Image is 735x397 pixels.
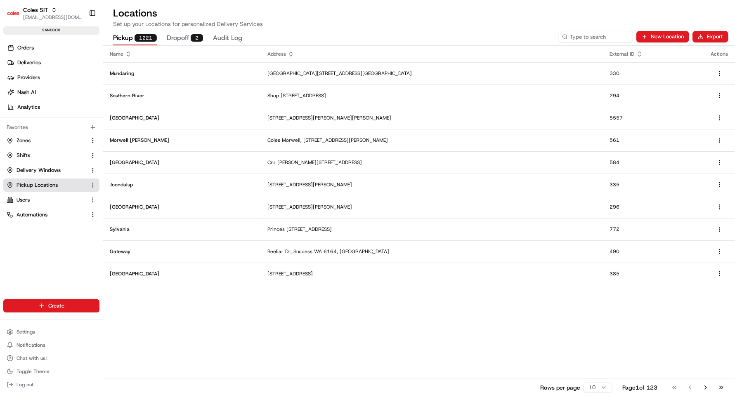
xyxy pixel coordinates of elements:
[610,226,697,233] p: 772
[267,51,596,57] div: Address
[3,326,99,338] button: Settings
[3,56,103,69] a: Deliveries
[17,181,58,189] span: Pickup Locations
[8,120,15,127] div: 📗
[17,74,40,81] span: Providers
[7,7,20,20] img: Coles SIT
[17,89,36,96] span: Nash AI
[622,383,657,392] div: Page 1 of 123
[692,31,728,42] button: Export
[17,381,33,388] span: Log out
[3,299,99,312] button: Create
[559,31,633,42] input: Type to search
[17,103,40,111] span: Analytics
[113,20,725,28] p: Set up your Locations for personalized Delivery Services
[17,137,31,144] span: Zones
[8,33,150,46] p: Welcome 👋
[267,181,596,188] p: [STREET_ADDRESS][PERSON_NAME]
[110,226,254,233] p: Sylvania
[17,152,30,159] span: Shifts
[78,120,132,128] span: API Documentation
[7,152,86,159] a: Shifts
[610,181,697,188] p: 335
[7,211,86,218] a: Automations
[3,366,99,377] button: Toggle Theme
[140,81,150,91] button: Start new chat
[110,70,254,77] p: Mundaring
[610,70,697,77] p: 330
[7,167,86,174] a: Delivery Windows
[213,31,242,45] button: Audit Log
[28,87,104,94] div: We're available if you need us!
[267,70,596,77] p: [GEOGRAPHIC_DATA][STREET_ADDRESS][GEOGRAPHIC_DATA]
[540,383,580,392] p: Rows per page
[110,51,254,57] div: Name
[3,3,85,23] button: Coles SITColes SIT[EMAIL_ADDRESS][DOMAIN_NAME]
[3,101,103,114] a: Analytics
[267,270,596,277] p: [STREET_ADDRESS]
[17,196,30,204] span: Users
[110,181,254,188] p: Joondalup
[267,248,596,255] p: Beeliar Dr, Success WA 6164, [GEOGRAPHIC_DATA]
[17,44,34,52] span: Orders
[110,248,254,255] p: Gateway
[17,355,47,362] span: Chat with us!
[3,86,103,99] a: Nash AI
[58,139,100,146] a: Powered byPylon
[7,181,86,189] a: Pickup Locations
[610,51,697,57] div: External ID
[110,159,254,166] p: [GEOGRAPHIC_DATA]
[135,34,157,42] div: 1221
[17,342,45,348] span: Notifications
[610,204,697,210] p: 296
[110,270,254,277] p: [GEOGRAPHIC_DATA]
[3,179,99,192] button: Pickup Locations
[267,137,596,143] p: Coles Morwell, [STREET_ADDRESS][PERSON_NAME]
[267,159,596,166] p: Cnr [PERSON_NAME][STREET_ADDRESS]
[110,92,254,99] p: Southern River
[5,116,66,131] a: 📗Knowledge Base
[17,211,47,218] span: Automations
[267,226,596,233] p: Princes [STREET_ADDRESS]
[610,137,697,143] p: 561
[8,79,23,94] img: 1736555255976-a54dd68f-1ca7-489b-9aae-adbdc363a1c4
[3,26,99,35] div: sandbox
[82,140,100,146] span: Pylon
[191,34,203,42] div: 2
[23,14,82,21] span: [EMAIL_ADDRESS][DOMAIN_NAME]
[7,196,86,204] a: Users
[28,79,135,87] div: Start new chat
[3,164,99,177] button: Delivery Windows
[636,31,689,42] button: New Location
[21,53,136,62] input: Clear
[17,329,35,335] span: Settings
[8,8,25,25] img: Nash
[7,137,86,144] a: Zones
[110,115,254,121] p: [GEOGRAPHIC_DATA]
[610,270,697,277] p: 385
[267,115,596,121] p: [STREET_ADDRESS][PERSON_NAME][PERSON_NAME]
[110,137,254,143] p: Morwell [PERSON_NAME]
[610,115,697,121] p: 5557
[113,7,725,20] h2: Locations
[17,368,50,375] span: Toggle Theme
[267,204,596,210] p: [STREET_ADDRESS][PERSON_NAME]
[23,6,48,14] button: Coles SIT
[110,204,254,210] p: [GEOGRAPHIC_DATA]
[48,302,64,310] span: Create
[3,379,99,390] button: Log out
[3,193,99,207] button: Users
[66,116,136,131] a: 💻API Documentation
[711,51,728,57] div: Actions
[3,149,99,162] button: Shifts
[610,248,697,255] p: 490
[3,134,99,147] button: Zones
[70,120,76,127] div: 💻
[3,121,99,134] div: Favorites
[17,120,63,128] span: Knowledge Base
[3,339,99,351] button: Notifications
[3,71,103,84] a: Providers
[17,59,41,66] span: Deliveries
[167,31,203,45] button: Dropoff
